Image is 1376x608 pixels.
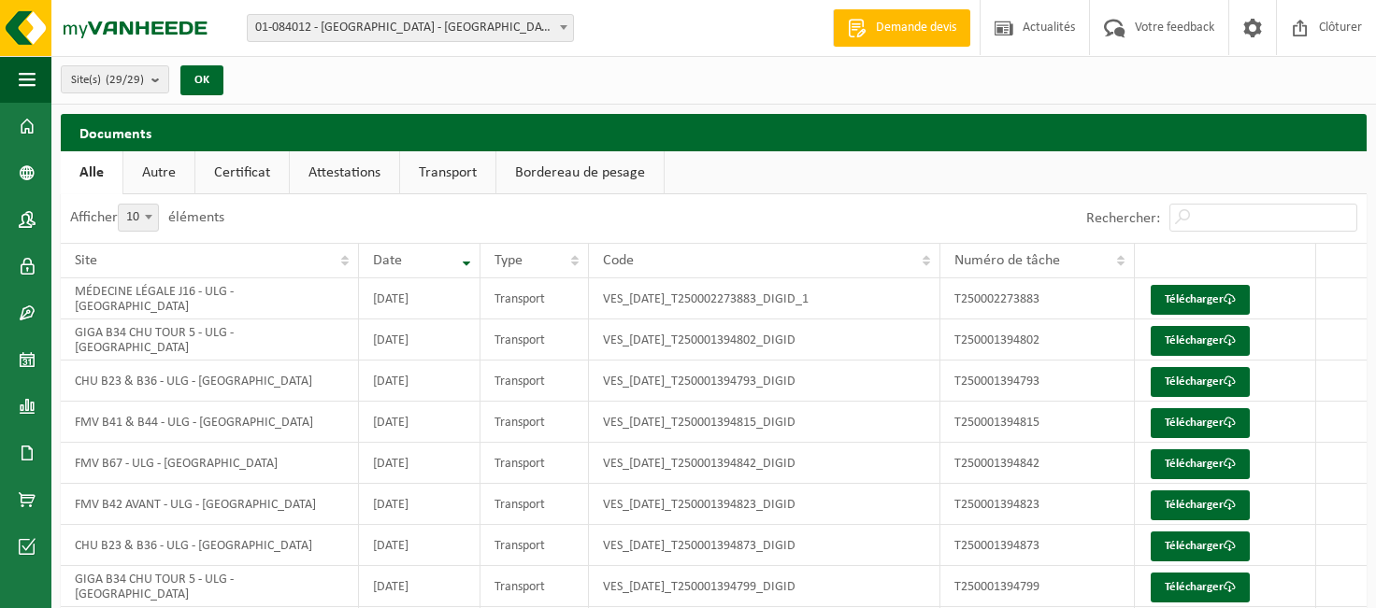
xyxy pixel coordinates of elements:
[359,361,480,402] td: [DATE]
[195,151,289,194] a: Certificat
[1151,408,1250,438] a: Télécharger
[119,205,158,231] span: 10
[589,278,940,319] td: VES_[DATE]_T250002273883_DIGID_1
[70,210,224,225] label: Afficher éléments
[61,484,359,525] td: FMV B42 AVANT - ULG - [GEOGRAPHIC_DATA]
[61,65,169,93] button: Site(s)(29/29)
[61,443,359,484] td: FMV B67 - ULG - [GEOGRAPHIC_DATA]
[373,253,402,268] span: Date
[1151,490,1250,520] a: Télécharger
[180,65,223,95] button: OK
[480,278,588,319] td: Transport
[1151,573,1250,602] a: Télécharger
[603,253,634,268] span: Code
[940,443,1135,484] td: T250001394842
[61,402,359,443] td: FMV B41 & B44 - ULG - [GEOGRAPHIC_DATA]
[290,151,399,194] a: Attestations
[359,525,480,566] td: [DATE]
[480,443,588,484] td: Transport
[589,402,940,443] td: VES_[DATE]_T250001394815_DIGID
[589,443,940,484] td: VES_[DATE]_T250001394842_DIGID
[71,66,144,94] span: Site(s)
[1151,367,1250,397] a: Télécharger
[940,402,1135,443] td: T250001394815
[61,525,359,566] td: CHU B23 & B36 - ULG - [GEOGRAPHIC_DATA]
[480,361,588,402] td: Transport
[247,14,574,42] span: 01-084012 - UNIVERSITE DE LIÈGE - ULG - LIÈGE
[359,278,480,319] td: [DATE]
[61,319,359,361] td: GIGA B34 CHU TOUR 5 - ULG - [GEOGRAPHIC_DATA]
[940,566,1135,607] td: T250001394799
[496,151,664,194] a: Bordereau de pesage
[589,525,940,566] td: VES_[DATE]_T250001394873_DIGID
[589,319,940,361] td: VES_[DATE]_T250001394802_DIGID
[1151,449,1250,479] a: Télécharger
[1086,211,1160,226] label: Rechercher:
[494,253,523,268] span: Type
[123,151,194,194] a: Autre
[106,74,144,86] count: (29/29)
[61,151,122,194] a: Alle
[359,402,480,443] td: [DATE]
[400,151,495,194] a: Transport
[589,361,940,402] td: VES_[DATE]_T250001394793_DIGID
[1151,285,1250,315] a: Télécharger
[1151,326,1250,356] a: Télécharger
[940,278,1135,319] td: T250002273883
[480,484,588,525] td: Transport
[833,9,970,47] a: Demande devis
[954,253,1060,268] span: Numéro de tâche
[940,361,1135,402] td: T250001394793
[248,15,573,41] span: 01-084012 - UNIVERSITE DE LIÈGE - ULG - LIÈGE
[940,525,1135,566] td: T250001394873
[359,484,480,525] td: [DATE]
[871,19,961,37] span: Demande devis
[118,204,159,232] span: 10
[61,114,1367,150] h2: Documents
[589,484,940,525] td: VES_[DATE]_T250001394823_DIGID
[61,566,359,607] td: GIGA B34 CHU TOUR 5 - ULG - [GEOGRAPHIC_DATA]
[480,402,588,443] td: Transport
[359,319,480,361] td: [DATE]
[940,484,1135,525] td: T250001394823
[480,566,588,607] td: Transport
[1151,531,1250,561] a: Télécharger
[61,278,359,319] td: MÉDECINE LÉGALE J16 - ULG - [GEOGRAPHIC_DATA]
[480,319,588,361] td: Transport
[480,525,588,566] td: Transport
[940,319,1135,361] td: T250001394802
[359,566,480,607] td: [DATE]
[75,253,97,268] span: Site
[589,566,940,607] td: VES_[DATE]_T250001394799_DIGID
[359,443,480,484] td: [DATE]
[61,361,359,402] td: CHU B23 & B36 - ULG - [GEOGRAPHIC_DATA]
